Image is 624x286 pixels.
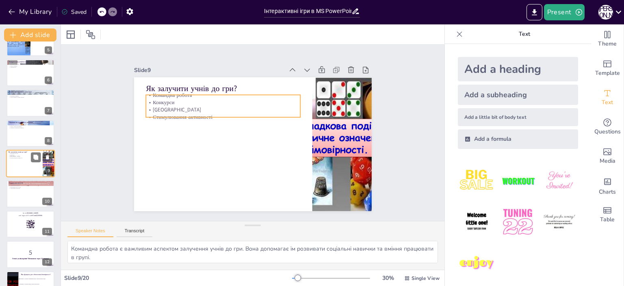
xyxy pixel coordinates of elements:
[45,107,52,114] div: 7
[9,127,52,129] p: Розвиток соціальних навичок
[600,215,615,224] span: Table
[9,121,52,123] p: Переваги інтерактивного навчання
[6,90,54,116] div: 7
[591,54,624,83] div: Add ready made slides
[20,278,54,279] span: ймовірність = кількість сприятливих подій / загальна кількість подій
[211,26,308,155] p: Конкурси
[598,5,613,20] div: О [PERSON_NAME]
[540,162,578,200] img: 3.jpeg
[9,157,40,159] p: Стимулювання активності
[9,123,52,124] p: Підвищення мотивації
[27,212,39,214] strong: [DOMAIN_NAME]
[598,4,613,20] button: О [PERSON_NAME]
[466,24,583,44] p: Text
[9,67,52,68] p: Тематичність
[544,4,585,20] button: Present
[42,228,52,235] div: 11
[458,245,496,282] img: 7.jpeg
[378,274,398,282] div: 30 %
[67,228,113,237] button: Speaker Notes
[9,154,40,156] p: Конкурси
[9,65,52,67] p: Якість графіки
[64,28,77,41] div: Layout
[9,186,52,188] p: Підтримка під час гри
[458,129,578,149] div: Add a formula
[4,28,56,41] button: Add slide
[6,120,54,147] div: 8
[43,152,52,162] button: Delete Slide
[42,258,52,266] div: 12
[21,273,52,275] p: Яка формула для обчислення ймовірності?
[6,211,54,238] div: 11
[6,5,55,18] button: My Library
[9,181,52,184] p: Поради для вчителів
[458,57,578,81] div: Add a heading
[9,156,40,157] p: [GEOGRAPHIC_DATA]
[9,92,52,94] p: Аналіз даних
[458,203,496,241] img: 4.jpeg
[9,63,52,65] p: Візуальні елементи
[9,61,52,63] p: Використання графіки в іграх
[499,203,537,241] img: 5.jpeg
[9,126,52,127] p: Краще запам'ятовування
[9,97,52,98] p: Застосування в різних сферах
[64,274,292,282] div: Slide 9 / 20
[6,59,54,86] div: 6
[9,94,52,96] p: Виявлення закономірностей
[6,241,54,268] div: 12
[67,241,438,263] textarea: Командна робота є важливим аспектом залучення учнів до гри. Вона допомагає їм розвивати соціальні...
[42,198,52,205] div: 10
[9,151,40,153] p: Як залучити учнів до гри?
[264,5,351,17] input: Insert title
[61,8,87,16] div: Saved
[45,137,52,144] div: 8
[9,183,52,185] p: Різноманітні формати
[540,203,578,241] img: 6.jpeg
[9,62,52,64] p: Графіка та анімація
[217,22,314,151] p: Командна робота
[9,96,52,97] p: Прийняття рішень
[9,188,52,189] p: Урахування інтересів
[591,112,624,142] div: Get real-time input from your audience
[600,157,615,166] span: Media
[86,30,95,39] span: Position
[45,168,52,175] div: 9
[45,76,52,84] div: 6
[9,248,52,257] p: 5
[31,152,41,162] button: Duplicate Slide
[45,46,52,54] div: 5
[9,124,52,126] p: Розвиток критичного мислення
[206,31,302,160] p: [GEOGRAPHIC_DATA]
[9,212,52,214] p: Go to
[6,180,54,207] div: 10
[595,69,620,78] span: Template
[602,98,613,107] span: Text
[458,108,578,126] div: Add a little bit of body text
[412,275,440,282] span: Single View
[199,35,296,164] p: Стимулювання активності
[221,17,321,148] p: Як залучити учнів до гри?
[591,171,624,200] div: Add charts and graphs
[9,153,40,154] p: Командна робота
[591,142,624,171] div: Add images, graphics, shapes or video
[12,258,48,260] strong: Готові до вікторини? Починаємо через 10 секунд!
[499,162,537,200] img: 2.jpeg
[591,24,624,54] div: Change the overall theme
[591,83,624,112] div: Add text boxes
[599,188,616,196] span: Charts
[458,85,578,105] div: Add a subheading
[9,214,52,217] p: and login with code
[6,150,55,177] div: 9
[591,200,624,229] div: Add a table
[9,185,52,186] p: Адаптація матеріалу
[117,228,153,237] button: Transcript
[598,39,617,48] span: Theme
[9,91,52,93] p: Основи математичної статистики
[6,29,54,56] div: 5
[20,284,54,284] span: ймовірність = кількість подій / кількість результатів
[526,4,542,20] button: Export to PowerPoint
[458,162,496,200] img: 1.jpeg
[594,127,621,136] span: Questions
